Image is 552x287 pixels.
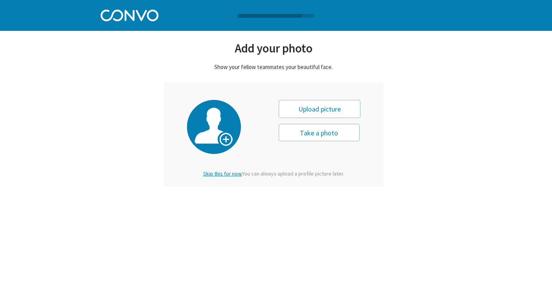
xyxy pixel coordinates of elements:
[164,41,384,56] div: Add your photo
[164,63,384,71] div: Show your fellow teammates your beautiful face.
[203,170,242,177] span: Skip this for now.
[279,124,360,141] button: Take a photo
[197,170,351,177] div: You can always upload a profile picture later.
[101,8,158,21] img: Convo Logo
[195,108,233,147] img: profile-picture.png
[279,100,360,118] div: Upload picture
